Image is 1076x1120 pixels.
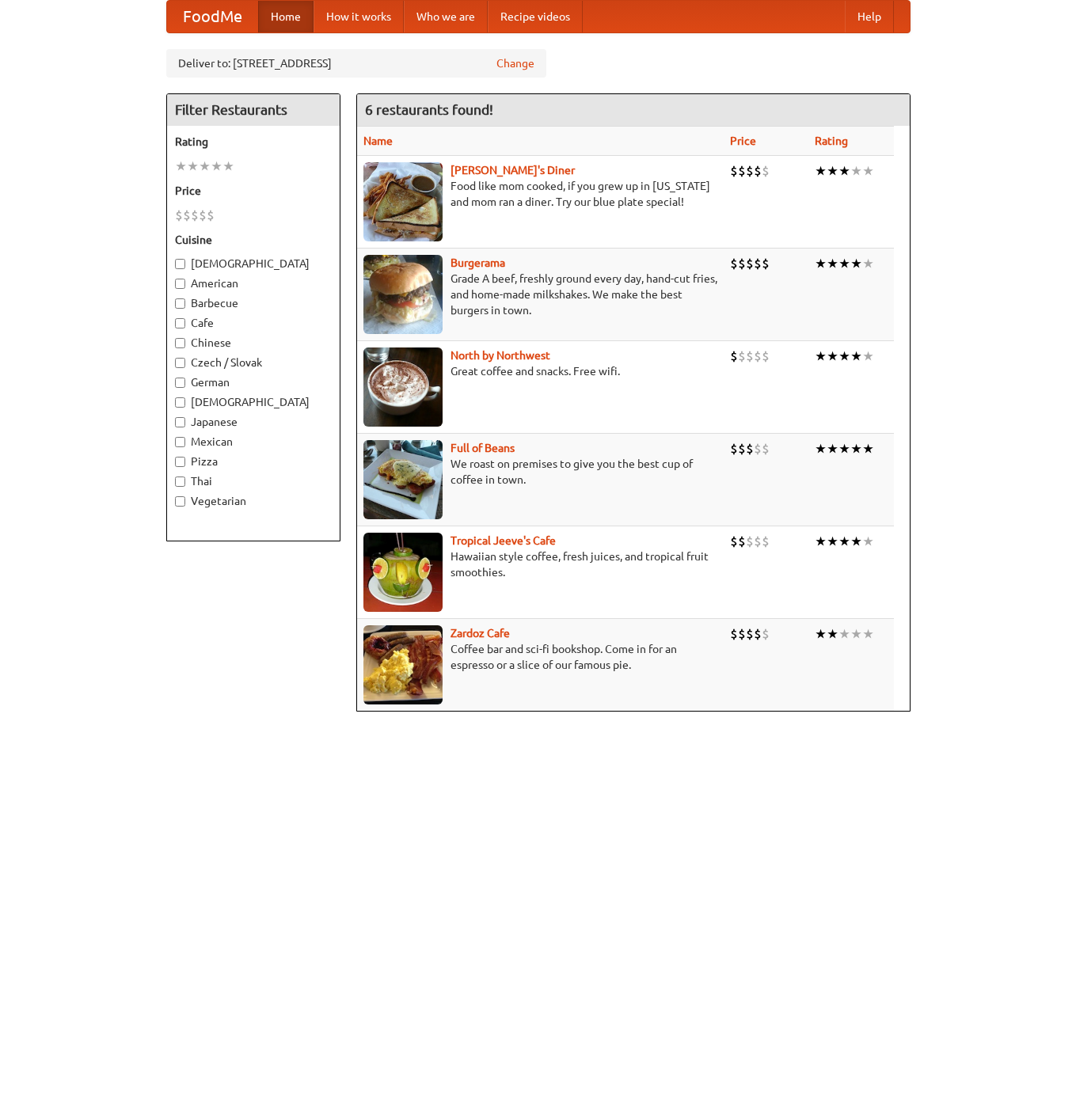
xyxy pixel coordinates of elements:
[175,457,185,467] input: Pizza
[862,533,874,550] li: ★
[175,434,332,450] label: Mexican
[488,1,583,32] a: Recipe videos
[451,627,510,640] a: Zardoz Cafe
[175,378,185,388] input: German
[754,533,762,550] li: $
[175,134,332,150] h5: Rating
[175,183,332,199] h5: Price
[838,533,850,550] li: ★
[187,158,199,175] li: ★
[730,440,738,457] li: $
[175,315,332,331] label: Cafe
[746,625,754,643] li: $
[175,298,185,309] input: Barbecue
[754,255,762,272] li: $
[838,162,850,180] li: ★
[862,255,874,272] li: ★
[754,162,762,180] li: $
[862,162,874,180] li: ★
[862,625,874,643] li: ★
[845,1,894,32] a: Help
[738,625,746,643] li: $
[175,473,332,489] label: Thai
[175,275,332,291] label: American
[183,207,191,224] li: $
[175,454,332,469] label: Pizza
[175,318,185,328] input: Cafe
[754,347,762,365] li: $
[746,440,754,457] li: $
[862,440,874,457] li: ★
[363,549,717,580] p: Hawaiian style coffee, fresh juices, and tropical fruit smoothies.
[175,476,185,487] input: Thai
[175,358,185,368] input: Czech / Slovak
[754,625,762,643] li: $
[762,162,770,180] li: $
[738,533,746,550] li: $
[730,255,738,272] li: $
[730,347,738,365] li: $
[222,158,234,175] li: ★
[838,347,850,365] li: ★
[451,256,505,269] a: Burgerama
[363,178,717,210] p: Food like mom cooked, if you grew up in [US_STATE] and mom ran a diner. Try our blue plate special!
[762,533,770,550] li: $
[363,456,717,488] p: We roast on premises to give you the best cup of coffee in town.
[363,533,443,612] img: jeeves.jpg
[815,440,827,457] li: ★
[738,162,746,180] li: $
[827,162,838,180] li: ★
[850,625,862,643] li: ★
[363,440,443,519] img: beans.jpg
[175,232,332,248] h5: Cuisine
[451,349,550,362] a: North by Northwest
[451,164,575,177] a: [PERSON_NAME]'s Diner
[754,440,762,457] li: $
[730,533,738,550] li: $
[207,207,215,224] li: $
[363,135,393,147] a: Name
[363,255,443,334] img: burgerama.jpg
[762,347,770,365] li: $
[730,135,756,147] a: Price
[496,55,534,71] a: Change
[199,207,207,224] li: $
[827,440,838,457] li: ★
[738,347,746,365] li: $
[850,255,862,272] li: ★
[166,49,546,78] div: Deliver to: [STREET_ADDRESS]
[175,335,332,351] label: Chinese
[175,397,185,408] input: [DEMOGRAPHIC_DATA]
[175,256,332,271] label: [DEMOGRAPHIC_DATA]
[762,255,770,272] li: $
[827,533,838,550] li: ★
[175,279,185,289] input: American
[363,271,717,318] p: Grade A beef, freshly ground every day, hand-cut fries, and home-made milkshakes. We make the bes...
[827,625,838,643] li: ★
[762,440,770,457] li: $
[363,641,717,673] p: Coffee bar and sci-fi bookshop. Come in for an espresso or a slice of our famous pie.
[363,347,443,427] img: north.jpg
[363,363,717,379] p: Great coffee and snacks. Free wifi.
[838,625,850,643] li: ★
[175,374,332,390] label: German
[175,417,185,427] input: Japanese
[175,394,332,410] label: [DEMOGRAPHIC_DATA]
[827,255,838,272] li: ★
[850,533,862,550] li: ★
[815,162,827,180] li: ★
[838,440,850,457] li: ★
[175,355,332,370] label: Czech / Slovak
[175,437,185,447] input: Mexican
[746,162,754,180] li: $
[175,493,332,509] label: Vegetarian
[175,414,332,430] label: Japanese
[838,255,850,272] li: ★
[850,440,862,457] li: ★
[167,1,258,32] a: FoodMe
[175,207,183,224] li: $
[175,295,332,311] label: Barbecue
